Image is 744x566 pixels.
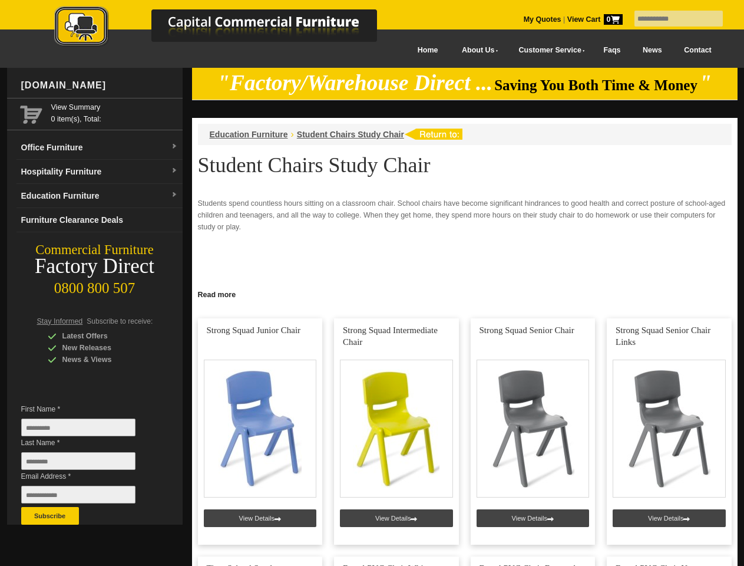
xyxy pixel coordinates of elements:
input: Last Name * [21,452,135,470]
div: New Releases [48,342,160,354]
em: "Factory/Warehouse Direct ... [217,71,492,95]
strong: View Cart [567,15,623,24]
a: Education Furniture [210,130,288,139]
span: Subscribe to receive: [87,317,153,325]
div: Factory Direct [7,258,183,275]
img: Capital Commercial Furniture Logo [22,6,434,49]
a: Office Furnituredropdown [16,136,183,160]
input: First Name * [21,419,135,436]
a: View Summary [51,101,178,113]
a: Customer Service [505,37,592,64]
div: Commercial Furniture [7,242,183,258]
div: [DOMAIN_NAME] [16,68,183,103]
a: Contact [673,37,722,64]
a: Hospitality Furnituredropdown [16,160,183,184]
p: Students spend countless hours sitting on a classroom chair. School chairs have become significan... [198,198,732,233]
span: Last Name * [21,437,153,449]
div: News & Views [48,354,160,366]
span: 0 [604,14,623,25]
a: My Quotes [524,15,561,24]
a: News [631,37,673,64]
button: Subscribe [21,507,79,525]
img: return to [404,129,462,140]
h1: Student Chairs Study Chair [198,154,732,176]
img: dropdown [171,192,178,199]
a: Click to read more [192,286,738,301]
a: Furniture Clearance Deals [16,208,183,232]
div: 0800 800 507 [7,274,183,297]
img: dropdown [171,143,178,150]
a: About Us [449,37,505,64]
input: Email Address * [21,486,135,504]
a: View Cart0 [565,15,622,24]
a: Faqs [593,37,632,64]
img: dropdown [171,167,178,175]
em: " [699,71,712,95]
span: Email Address * [21,470,153,482]
li: › [291,129,294,140]
div: Latest Offers [48,330,160,342]
a: Education Furnituredropdown [16,184,183,208]
span: Saving You Both Time & Money [494,77,697,93]
span: First Name * [21,403,153,415]
a: Student Chairs Study Chair [297,130,404,139]
a: Capital Commercial Furniture Logo [22,6,434,52]
span: 0 item(s), Total: [51,101,178,123]
span: Stay Informed [37,317,83,325]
